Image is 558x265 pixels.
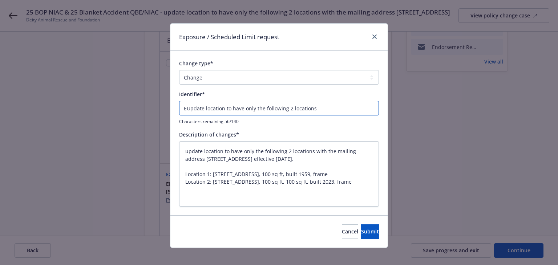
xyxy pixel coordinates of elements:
span: Submit [361,228,379,235]
span: Characters remaining 56/140 [179,118,379,125]
input: This will be shown in the policy change history list for your reference. [179,101,379,115]
span: Change type* [179,60,213,67]
span: Cancel [342,228,358,235]
span: Identifier* [179,91,205,98]
span: Description of changes* [179,131,239,138]
a: close [370,32,379,41]
h1: Exposure / Scheduled Limit request [179,32,279,42]
button: Submit [361,224,379,239]
button: Cancel [342,224,358,239]
textarea: update location to have only the following 2 locations with the mailing address [STREET_ADDRESS] ... [179,141,379,207]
